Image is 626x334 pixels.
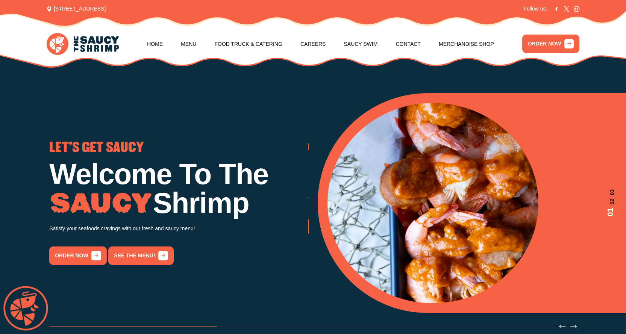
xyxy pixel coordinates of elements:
a: order now [49,246,107,265]
button: Next slide [570,323,577,330]
span: Follow us: [524,5,547,13]
img: logo [47,33,119,55]
a: Careers [300,30,326,58]
p: Satisfy your seafoods cravings with our fresh and saucy menu! [49,224,308,233]
a: Menu [181,30,196,58]
p: Try our famous Whole Nine Yards sauce! The recipe is our secret! [308,195,567,204]
h1: Low Country Boil [308,160,567,189]
h1: Welcome To The Shrimp [49,160,308,218]
a: ORDER NOW [522,35,580,53]
a: See the menu! [108,246,174,265]
div: 1 / 3 [327,103,616,303]
button: Previous slide [559,323,565,330]
span: 02 [604,199,616,205]
span: 03 [604,189,616,195]
a: Contact [396,30,420,58]
a: Home [147,30,163,58]
div: 1 / 3 [49,141,308,265]
div: 2 / 3 [308,141,567,236]
span: 01 [604,208,616,216]
span: GO THE WHOLE NINE YARDS [308,141,459,154]
a: Food Truck & Catering [214,30,282,58]
img: Image [49,193,153,214]
span: LET'S GET SAUCY [49,141,144,154]
img: Banner Image [327,103,538,303]
a: Saucy Swim [344,30,378,58]
a: order now [308,217,365,236]
a: Merchandise Shop [439,30,494,58]
span: [STREET_ADDRESS] [47,5,106,13]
